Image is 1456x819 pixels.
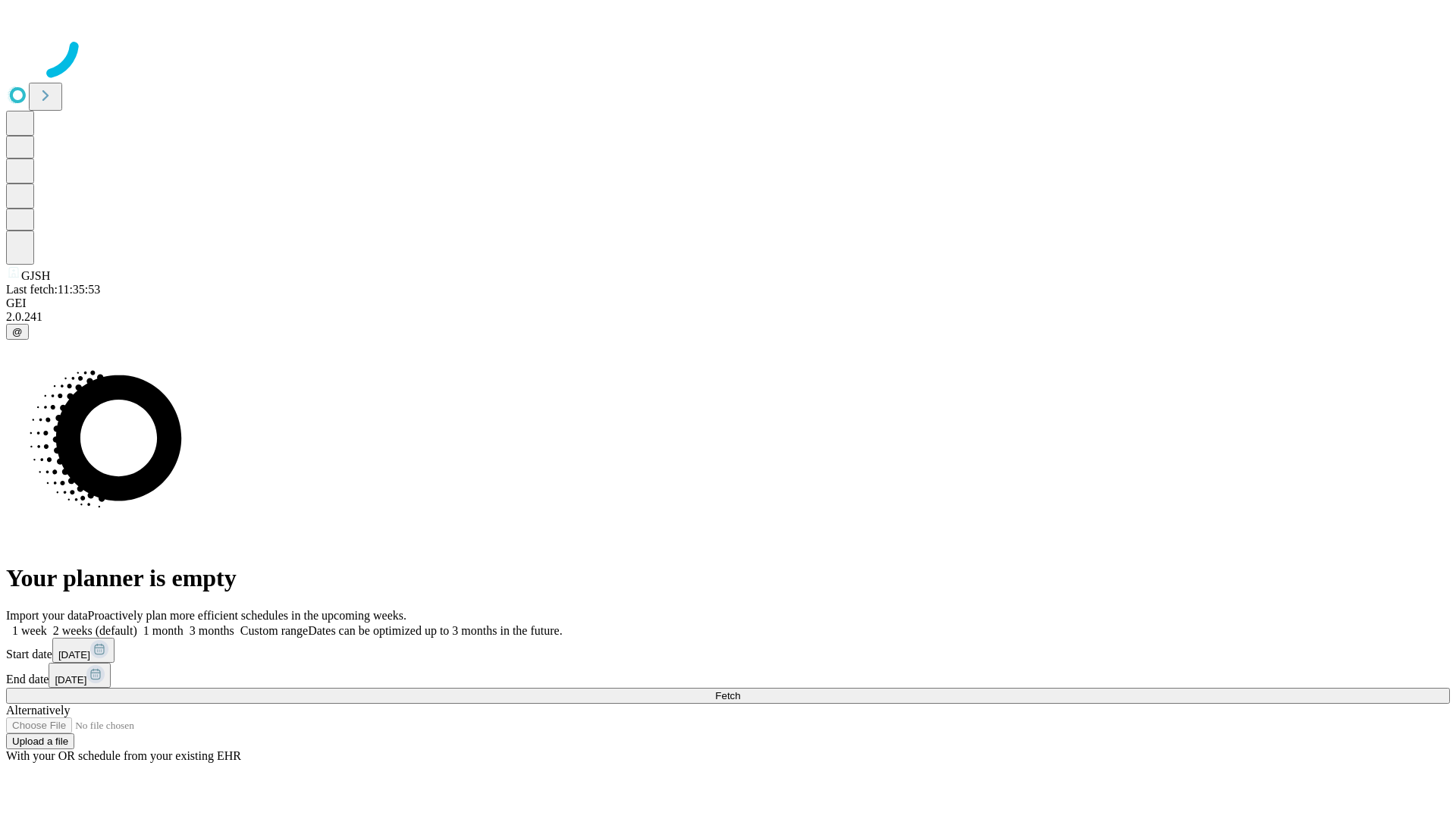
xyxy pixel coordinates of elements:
[6,297,1450,310] div: GEI
[52,638,115,663] button: [DATE]
[6,564,1450,592] h1: Your planner is empty
[6,688,1450,704] button: Fetch
[143,624,184,637] span: 1 month
[58,649,90,661] span: [DATE]
[12,624,47,637] span: 1 week
[49,663,111,688] button: [DATE]
[12,326,23,337] span: @
[240,624,308,637] span: Custom range
[190,624,234,637] span: 3 months
[88,609,406,622] span: Proactively plan more efficient schedules in the upcoming weeks.
[53,624,137,637] span: 2 weeks (default)
[21,269,50,282] span: GJSH
[6,324,29,340] button: @
[6,733,74,749] button: Upload a file
[55,674,86,686] span: [DATE]
[6,749,241,762] span: With your OR schedule from your existing EHR
[6,704,70,717] span: Alternatively
[6,283,100,296] span: Last fetch: 11:35:53
[6,609,88,622] span: Import your data
[715,690,740,701] span: Fetch
[6,310,1450,324] div: 2.0.241
[6,663,1450,688] div: End date
[6,638,1450,663] div: Start date
[308,624,562,637] span: Dates can be optimized up to 3 months in the future.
